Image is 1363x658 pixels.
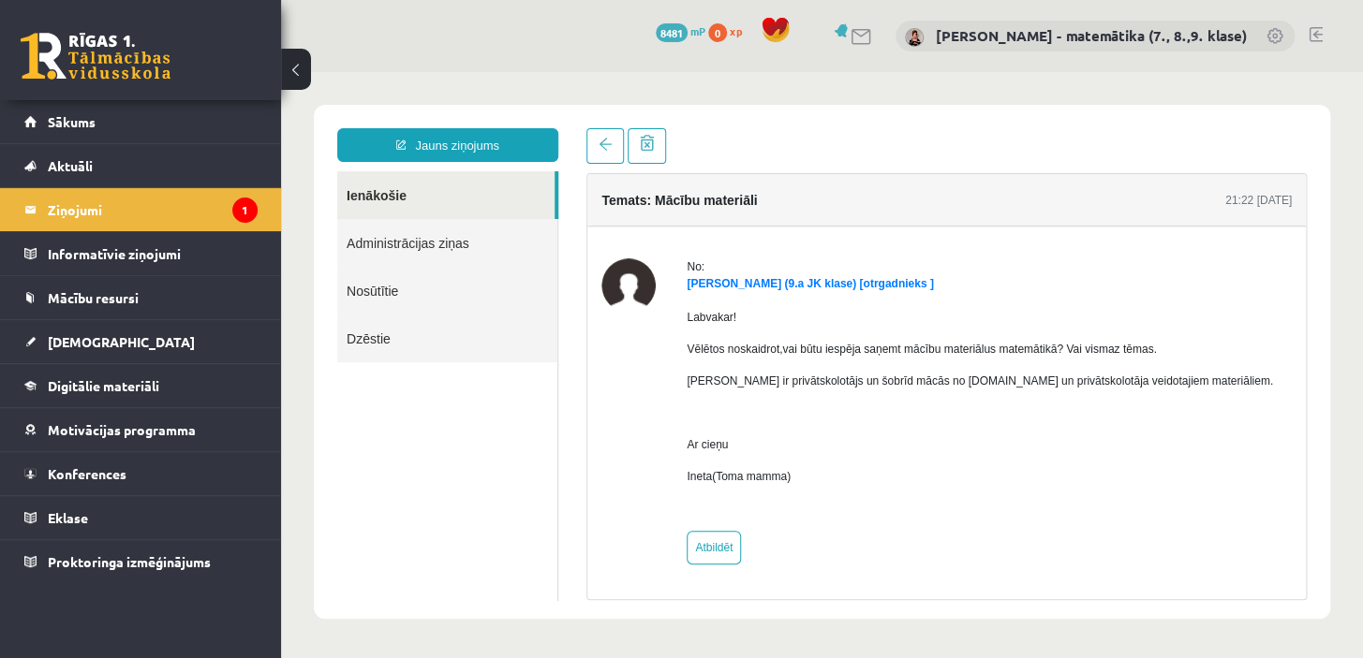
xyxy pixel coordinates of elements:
[48,157,93,174] span: Aktuāli
[656,23,705,38] a: 8481 mP
[656,23,688,42] span: 8481
[48,113,96,130] span: Sākums
[232,197,258,223] i: 1
[708,23,751,38] a: 0 xp
[56,56,277,90] a: Jauns ziņojums
[320,186,375,241] img: Toms Dombrovskis
[24,496,258,539] a: Eklase
[48,421,196,438] span: Motivācijas programma
[24,452,258,495] a: Konferences
[48,289,139,306] span: Mācību resursi
[21,33,170,80] a: Rīgas 1. Tālmācības vidusskola
[708,23,727,42] span: 0
[936,26,1247,45] a: [PERSON_NAME] - matemātika (7., 8.,9. klase)
[48,553,211,570] span: Proktoringa izmēģinājums
[48,377,159,394] span: Digitālie materiāli
[24,320,258,363] a: [DEMOGRAPHIC_DATA]
[24,144,258,187] a: Aktuāli
[690,23,705,38] span: mP
[24,364,258,407] a: Digitālie materiāli
[48,188,258,231] legend: Ziņojumi
[406,459,460,492] a: Atbildēt
[406,237,992,254] p: Labvakar!
[48,333,195,350] span: [DEMOGRAPHIC_DATA]
[24,276,258,319] a: Mācību resursi
[56,195,276,242] a: Nosūtītie
[24,408,258,451] a: Motivācijas programma
[320,121,476,136] h4: Temats: Mācību materiāli
[406,300,992,317] p: [PERSON_NAME] ir privātskolotājs un šobrīd mācās no [DOMAIN_NAME] un privātskolotāja veidotajiem ...
[24,100,258,143] a: Sākums
[24,232,258,275] a: Informatīvie ziņojumi
[944,120,1011,137] div: 21:22 [DATE]
[24,188,258,231] a: Ziņojumi1
[905,28,924,47] img: Irēna Roze - matemātika (7., 8.,9. klase)
[406,364,992,381] p: Ar cieņu
[24,540,258,583] a: Proktoringa izmēģinājums
[48,232,258,275] legend: Informatīvie ziņojumi
[56,242,276,290] a: Dzēstie
[48,465,126,482] span: Konferences
[48,509,88,526] span: Eklase
[406,396,992,413] p: Ineta(Toma mamma)
[56,99,274,147] a: Ienākošie
[406,186,992,203] div: No:
[56,147,276,195] a: Administrācijas ziņas
[406,269,992,285] p: Vēlētos noskaidrot,vai būtu iespēja saņemt mācību materiālus matemātikā? Vai vismaz tēmas.
[406,205,652,218] a: [PERSON_NAME] (9.a JK klase) [otrgadnieks ]
[730,23,742,38] span: xp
